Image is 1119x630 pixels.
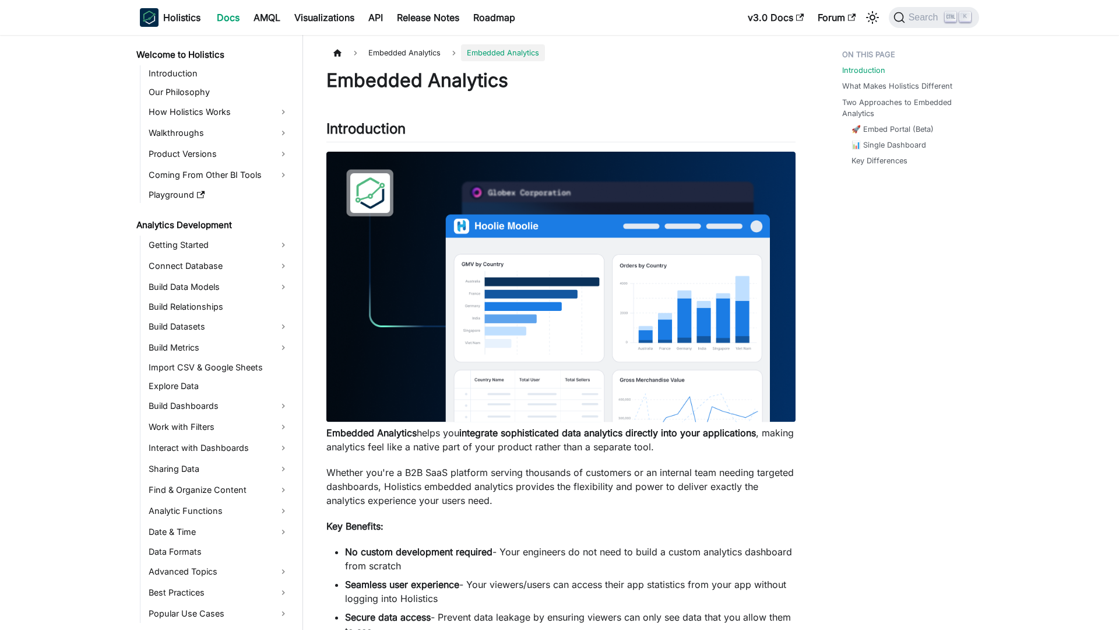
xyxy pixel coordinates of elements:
[326,120,796,142] h2: Introduction
[145,317,293,336] a: Build Datasets
[145,124,293,142] a: Walkthroughs
[145,544,293,560] a: Data Formats
[210,8,247,27] a: Docs
[466,8,522,27] a: Roadmap
[959,12,971,22] kbd: K
[133,217,293,233] a: Analytics Development
[145,439,293,457] a: Interact with Dashboards
[461,44,545,61] span: Embedded Analytics
[345,611,431,623] strong: Secure data access
[905,12,945,23] span: Search
[145,187,293,203] a: Playground
[145,378,293,394] a: Explore Data
[145,418,293,436] a: Work with Filters
[390,8,466,27] a: Release Notes
[145,236,293,254] a: Getting Started
[345,545,796,573] li: - Your engineers do not need to build a custom analytics dashboard from scratch
[163,10,200,24] b: Holistics
[145,278,293,296] a: Build Data Models
[326,44,796,61] nav: Breadcrumbs
[889,7,979,28] button: Search (Ctrl+K)
[851,139,926,150] a: 📊 Single Dashboard
[842,65,885,76] a: Introduction
[851,155,907,166] a: Key Differences
[363,44,446,61] span: Embedded Analytics
[145,460,293,478] a: Sharing Data
[140,8,159,27] img: Holistics
[145,299,293,315] a: Build Relationships
[247,8,287,27] a: AMQL
[140,8,200,27] a: HolisticsHolistics
[145,583,293,602] a: Best Practices
[326,152,796,422] img: Embedded Dashboard
[145,359,293,376] a: Import CSV & Google Sheets
[459,427,756,439] strong: integrate sophisticated data analytics directly into your applications
[145,502,293,520] a: Analytic Functions
[851,124,934,135] a: 🚀 Embed Portal (Beta)
[145,166,293,184] a: Coming From Other BI Tools
[145,145,293,163] a: Product Versions
[326,69,796,92] h1: Embedded Analytics
[345,546,492,558] strong: No custom development required
[145,338,293,357] a: Build Metrics
[145,562,293,581] a: Advanced Topics
[145,257,293,275] a: Connect Database
[145,103,293,121] a: How Holistics Works
[863,8,882,27] button: Switch between dark and light mode (currently light mode)
[287,8,361,27] a: Visualizations
[145,523,293,541] a: Date & Time
[145,84,293,100] a: Our Philosophy
[361,8,390,27] a: API
[145,604,293,623] a: Popular Use Cases
[811,8,863,27] a: Forum
[326,520,383,532] strong: Key Benefits:
[326,427,417,439] strong: Embedded Analytics
[133,47,293,63] a: Welcome to Holistics
[345,579,459,590] strong: Seamless user experience
[145,65,293,82] a: Introduction
[128,35,303,630] nav: Docs sidebar
[145,397,293,415] a: Build Dashboards
[326,44,349,61] a: Home page
[842,97,972,119] a: Two Approaches to Embedded Analytics
[842,80,952,92] a: What Makes Holistics Different
[741,8,811,27] a: v3.0 Docs
[145,481,293,499] a: Find & Organize Content
[345,577,796,605] li: - Your viewers/users can access their app statistics from your app without logging into Holistics
[326,426,796,454] p: helps you , making analytics feel like a native part of your product rather than a separate tool.
[326,466,796,508] p: Whether you're a B2B SaaS platform serving thousands of customers or an internal team needing tar...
